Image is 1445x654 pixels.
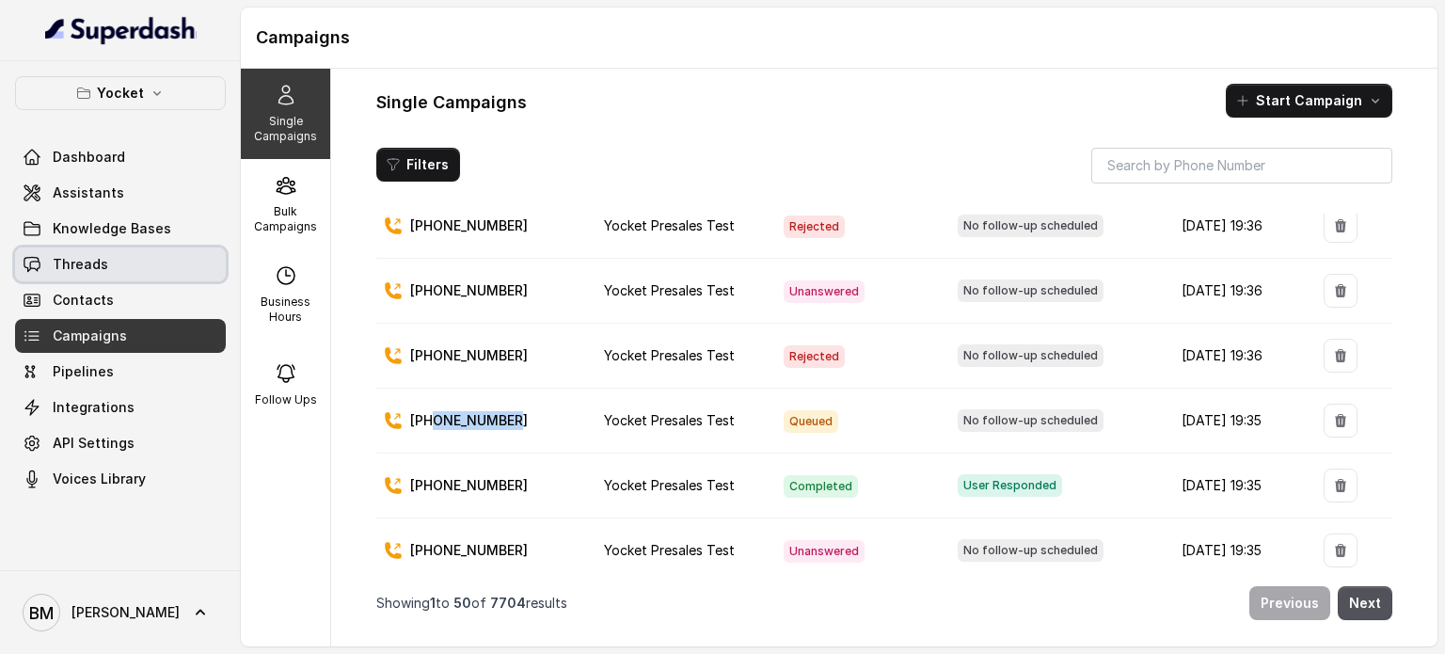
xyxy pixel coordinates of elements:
span: No follow-up scheduled [958,409,1104,432]
button: Previous [1249,586,1330,620]
p: [PHONE_NUMBER] [410,281,528,300]
td: [DATE] 19:36 [1167,324,1308,389]
span: Rejected [784,215,845,238]
a: API Settings [15,426,226,460]
p: Showing to of results [376,594,567,613]
span: Yocket Presales Test [604,477,735,493]
span: Assistants [53,183,124,202]
span: 7704 [490,595,526,611]
span: Yocket Presales Test [604,542,735,558]
span: Voices Library [53,470,146,488]
p: [PHONE_NUMBER] [410,346,528,365]
span: No follow-up scheduled [958,539,1104,562]
td: [DATE] 19:35 [1167,389,1308,454]
span: Unanswered [784,280,865,303]
span: Rejected [784,345,845,368]
span: Dashboard [53,148,125,167]
a: Assistants [15,176,226,210]
span: [PERSON_NAME] [71,603,180,622]
p: Yocket [97,82,144,104]
span: Pipelines [53,362,114,381]
a: [PERSON_NAME] [15,586,226,639]
p: [PHONE_NUMBER] [410,216,528,235]
span: Yocket Presales Test [604,217,735,233]
button: Yocket [15,76,226,110]
span: Completed [784,475,858,498]
a: Dashboard [15,140,226,174]
p: [PHONE_NUMBER] [410,476,528,495]
td: [DATE] 19:36 [1167,259,1308,324]
span: Threads [53,255,108,274]
a: Threads [15,247,226,281]
button: Next [1338,586,1392,620]
a: Pipelines [15,355,226,389]
td: [DATE] 19:36 [1167,194,1308,259]
span: User Responded [958,474,1062,497]
p: Bulk Campaigns [248,204,323,234]
p: Business Hours [248,295,323,325]
span: Campaigns [53,327,127,345]
a: Integrations [15,391,226,424]
button: Start Campaign [1226,84,1392,118]
td: [DATE] 19:35 [1167,518,1308,583]
span: Yocket Presales Test [604,347,735,363]
h1: Single Campaigns [376,88,527,118]
span: No follow-up scheduled [958,279,1104,302]
span: Yocket Presales Test [604,412,735,428]
p: Single Campaigns [248,114,323,144]
a: Knowledge Bases [15,212,226,246]
span: API Settings [53,434,135,453]
button: Filters [376,148,460,182]
text: BM [29,603,54,623]
p: Follow Ups [255,392,317,407]
span: Yocket Presales Test [604,282,735,298]
p: [PHONE_NUMBER] [410,411,528,430]
span: 50 [453,595,471,611]
input: Search by Phone Number [1091,148,1392,183]
img: light.svg [45,15,197,45]
span: Integrations [53,398,135,417]
span: Contacts [53,291,114,310]
a: Voices Library [15,462,226,496]
span: Unanswered [784,540,865,563]
a: Campaigns [15,319,226,353]
p: [PHONE_NUMBER] [410,541,528,560]
a: Contacts [15,283,226,317]
span: No follow-up scheduled [958,215,1104,237]
nav: Pagination [376,575,1392,631]
span: Queued [784,410,838,433]
span: Knowledge Bases [53,219,171,238]
span: No follow-up scheduled [958,344,1104,367]
span: 1 [430,595,436,611]
td: [DATE] 19:35 [1167,454,1308,518]
h1: Campaigns [256,23,1422,53]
